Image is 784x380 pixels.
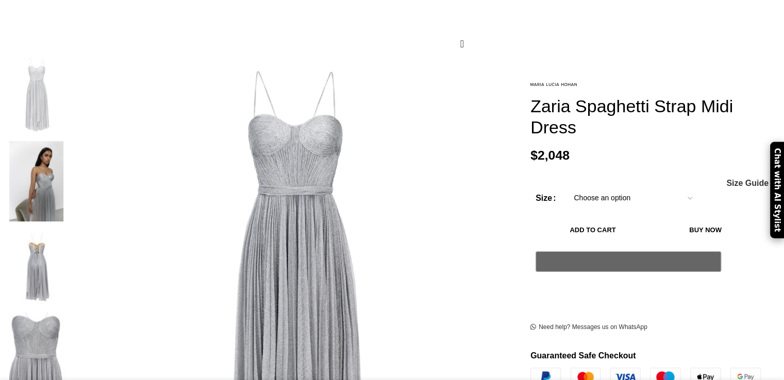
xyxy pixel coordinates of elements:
h1: Zaria Spaghetti Strap Midi Dress [530,96,776,138]
img: Maria Lucia Hohan dress [5,227,68,307]
img: Maria Lucia Hohan [530,83,577,86]
span: $ [530,148,538,162]
button: Buy now [655,219,756,241]
a: Need help? Messages us on WhatsApp [530,323,647,332]
a: Size Guide [726,179,769,187]
button: Add to cart [536,219,650,241]
strong: Guaranteed Safe Checkout [530,351,636,360]
img: Maria Lucia Hohan gown [5,55,68,135]
label: Size [536,192,556,205]
bdi: 2,048 [530,148,570,162]
button: Pay with GPay [536,251,721,272]
img: Maria Lucia Hohan Dresses [5,141,68,221]
iframe: Secure express checkout frame [533,278,723,302]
